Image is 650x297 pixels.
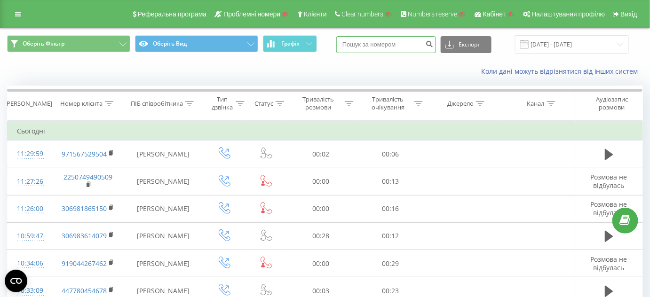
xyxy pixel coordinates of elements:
div: Тип дзвінка [211,95,234,111]
span: Кабінет [483,10,506,18]
div: 11:29:59 [17,145,42,163]
a: 306981865150 [62,204,107,213]
a: 2250749490509 [63,172,112,181]
div: Аудіозапис розмови [584,95,640,111]
button: Графік [263,35,317,52]
td: 00:29 [356,250,425,277]
button: Оберіть Вид [135,35,258,52]
button: Оберіть Фільтр [7,35,130,52]
span: Вихід [621,10,637,18]
span: Налаштування профілю [531,10,605,18]
span: Графік [281,40,300,47]
div: Тривалість очікування [364,95,412,111]
td: [PERSON_NAME] [124,250,202,277]
a: 971567529504 [62,149,107,158]
td: 00:13 [356,168,425,195]
div: Статус [254,100,273,108]
div: Тривалість розмови [294,95,342,111]
div: Канал [527,100,545,108]
td: [PERSON_NAME] [124,141,202,168]
button: Open CMP widget [5,270,27,292]
div: [PERSON_NAME] [5,100,52,108]
span: Реферальна програма [138,10,207,18]
div: 10:34:06 [17,254,42,273]
td: 00:00 [286,250,356,277]
a: 306983614079 [62,231,107,240]
td: 00:16 [356,195,425,222]
td: [PERSON_NAME] [124,168,202,195]
span: Numbers reserve [408,10,458,18]
td: 00:12 [356,222,425,250]
div: Джерело [447,100,474,108]
td: 00:00 [286,168,356,195]
a: Коли дані можуть відрізнятися вiд інших систем [481,67,643,76]
span: Розмова не відбулась [591,200,627,217]
button: Експорт [441,36,491,53]
td: 00:28 [286,222,356,250]
td: [PERSON_NAME] [124,222,202,250]
a: 447780454678 [62,286,107,295]
span: Оберіть Фільтр [23,40,64,47]
div: ПІБ співробітника [131,100,183,108]
div: Номер клієнта [60,100,103,108]
div: 11:26:00 [17,200,42,218]
td: Сьогодні [8,122,643,141]
div: 10:59:47 [17,227,42,245]
td: 00:06 [356,141,425,168]
span: Розмова не відбулась [591,255,627,272]
td: 00:00 [286,195,356,222]
input: Пошук за номером [336,36,436,53]
td: 00:02 [286,141,356,168]
a: 919044267462 [62,259,107,268]
div: 11:27:26 [17,172,42,191]
td: [PERSON_NAME] [124,195,202,222]
span: Клієнти [304,10,327,18]
span: Розмова не відбулась [591,172,627,190]
span: Проблемні номери [223,10,280,18]
span: Clear numbers [341,10,384,18]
